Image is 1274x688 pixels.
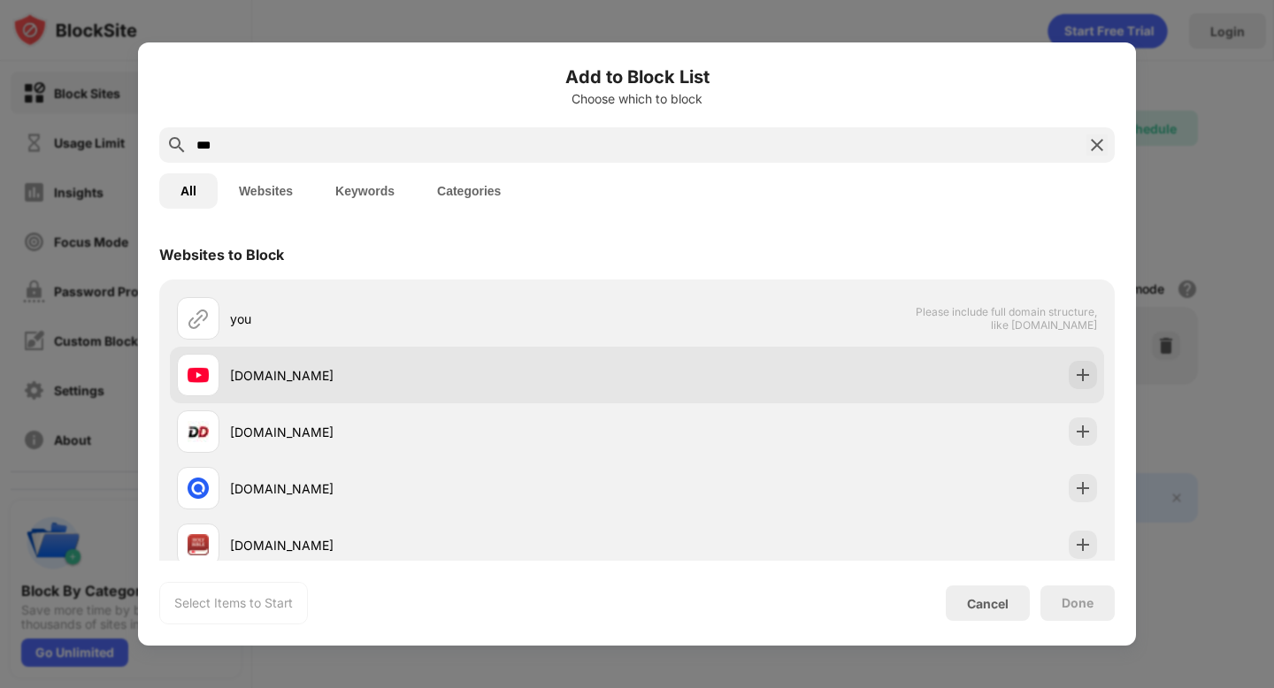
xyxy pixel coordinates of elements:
[188,308,209,329] img: url.svg
[967,596,1009,611] div: Cancel
[159,173,218,209] button: All
[230,366,637,385] div: [DOMAIN_NAME]
[174,594,293,612] div: Select Items to Start
[159,92,1115,106] div: Choose which to block
[188,478,209,499] img: favicons
[188,421,209,442] img: favicons
[915,305,1097,332] span: Please include full domain structure, like [DOMAIN_NAME]
[1062,596,1094,610] div: Done
[230,536,637,554] div: [DOMAIN_NAME]
[159,64,1115,90] h6: Add to Block List
[218,173,314,209] button: Websites
[1086,134,1108,156] img: search-close
[188,364,209,386] img: favicons
[230,423,637,441] div: [DOMAIN_NAME]
[166,134,188,156] img: search.svg
[314,173,416,209] button: Keywords
[188,534,209,555] img: favicons
[230,479,637,498] div: [DOMAIN_NAME]
[230,310,637,328] div: you
[416,173,522,209] button: Categories
[159,246,284,264] div: Websites to Block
